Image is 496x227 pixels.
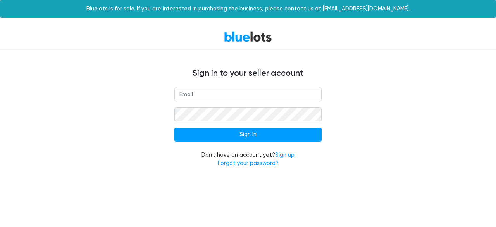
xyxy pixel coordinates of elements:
a: Forgot your password? [218,160,279,166]
input: Email [174,88,322,102]
a: Sign up [275,152,294,158]
div: Don't have an account yet? [174,151,322,168]
h4: Sign in to your seller account [15,68,480,78]
a: BlueLots [224,31,272,42]
input: Sign In [174,128,322,142]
